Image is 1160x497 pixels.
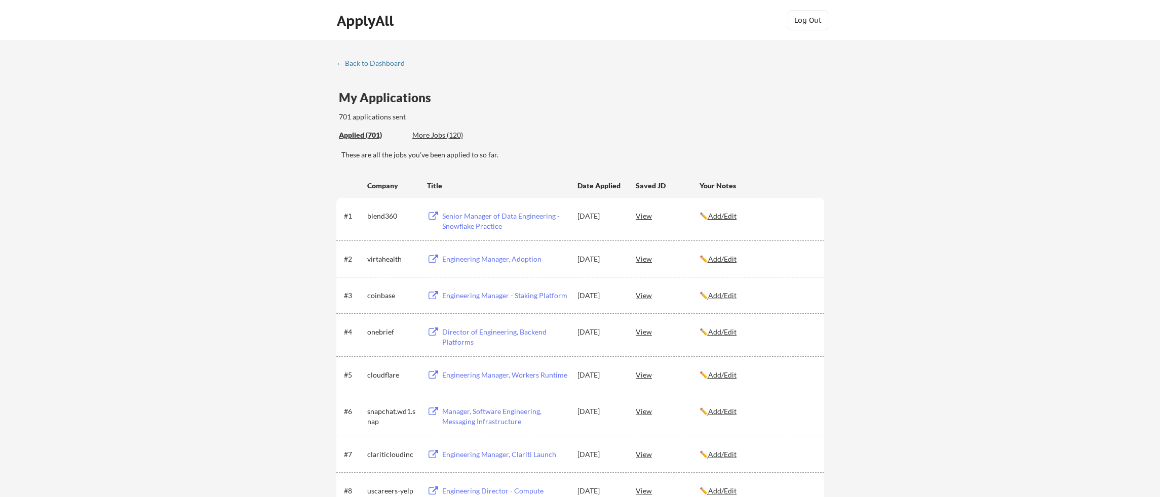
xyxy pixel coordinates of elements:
[577,486,622,496] div: [DATE]
[339,130,405,141] div: These are all the jobs you've been applied to so far.
[344,211,364,221] div: #1
[577,254,622,264] div: [DATE]
[577,291,622,301] div: [DATE]
[636,206,700,225] div: View
[708,407,737,416] u: Add/Edit
[700,370,815,380] div: ✏️
[341,150,824,160] div: These are all the jobs you've been applied to so far.
[577,211,622,221] div: [DATE]
[339,112,535,122] div: 701 applications sent
[636,365,700,384] div: View
[339,130,405,140] div: Applied (701)
[700,181,815,191] div: Your Notes
[788,10,828,30] button: Log Out
[367,449,418,460] div: clariticloudinc
[442,211,568,231] div: Senior Manager of Data Engineering - Snowflake Practice
[577,449,622,460] div: [DATE]
[636,176,700,194] div: Saved JD
[708,370,737,379] u: Add/Edit
[700,406,815,417] div: ✏️
[367,254,418,264] div: virtahealth
[336,60,412,67] div: ← Back to Dashboard
[700,486,815,496] div: ✏️
[708,212,737,220] u: Add/Edit
[708,255,737,263] u: Add/Edit
[336,59,412,69] a: ← Back to Dashboard
[367,181,418,191] div: Company
[367,486,418,496] div: uscareers-yelp
[700,211,815,221] div: ✏️
[427,181,568,191] div: Title
[344,449,364,460] div: #7
[344,291,364,301] div: #3
[700,449,815,460] div: ✏️
[708,450,737,459] u: Add/Edit
[337,12,397,29] div: ApplyAll
[636,402,700,420] div: View
[577,406,622,417] div: [DATE]
[577,327,622,337] div: [DATE]
[367,370,418,380] div: cloudflare
[636,445,700,463] div: View
[344,406,364,417] div: #6
[700,254,815,264] div: ✏️
[367,291,418,301] div: coinbase
[442,327,568,347] div: Director of Engineering, Backend Platforms
[708,486,737,495] u: Add/Edit
[708,327,737,336] u: Add/Edit
[636,322,700,341] div: View
[367,327,418,337] div: onebrief
[577,181,622,191] div: Date Applied
[442,406,568,426] div: Manager, Software Engineering, Messaging Infrastructure
[700,327,815,337] div: ✏️
[442,254,568,264] div: Engineering Manager, Adoption
[412,130,487,140] div: More Jobs (120)
[442,291,568,301] div: Engineering Manager - Staking Platform
[412,130,487,141] div: These are job applications we think you'd be a good fit for, but couldn't apply you to automatica...
[344,254,364,264] div: #2
[442,370,568,380] div: Engineering Manager, Workers Runtime
[344,327,364,337] div: #4
[636,250,700,268] div: View
[339,92,439,104] div: My Applications
[344,486,364,496] div: #8
[636,286,700,304] div: View
[367,406,418,426] div: snapchat.wd1.snap
[442,449,568,460] div: Engineering Manager, Clariti Launch
[708,291,737,300] u: Add/Edit
[577,370,622,380] div: [DATE]
[700,291,815,301] div: ✏️
[344,370,364,380] div: #5
[367,211,418,221] div: blend360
